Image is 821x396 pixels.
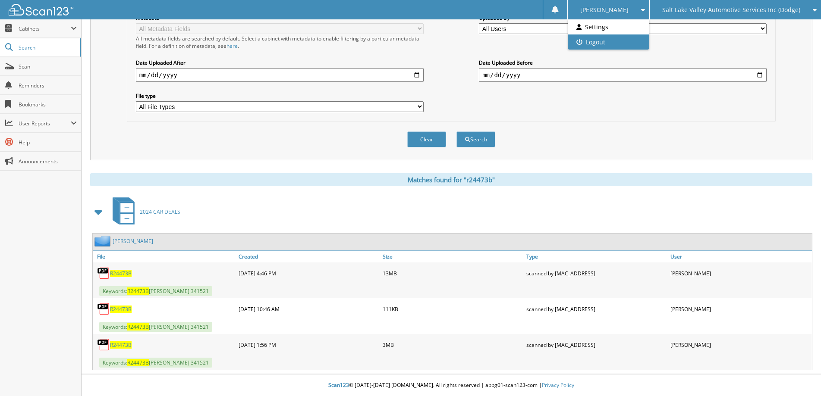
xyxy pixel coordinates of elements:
[97,338,110,351] img: PDF.png
[568,34,649,50] a: Logout
[236,300,380,318] div: [DATE] 10:46 AM
[9,4,73,16] img: scan123-logo-white.svg
[19,82,77,89] span: Reminders
[328,381,349,389] span: Scan123
[136,68,424,82] input: start
[93,251,236,262] a: File
[524,251,668,262] a: Type
[97,302,110,315] img: PDF.png
[82,375,821,396] div: © [DATE]-[DATE] [DOMAIN_NAME]. All rights reserved | appg01-scan123-com |
[236,265,380,282] div: [DATE] 4:46 PM
[668,265,812,282] div: [PERSON_NAME]
[19,158,77,165] span: Announcements
[90,173,812,186] div: Matches found for "r24473b"
[97,267,110,280] img: PDF.png
[136,92,424,100] label: File type
[381,336,524,353] div: 3MB
[19,101,77,108] span: Bookmarks
[668,251,812,262] a: User
[479,68,767,82] input: end
[580,7,629,12] span: [PERSON_NAME]
[524,336,668,353] div: scanned by [MAC_ADDRESS]
[127,323,149,331] span: R24473B
[407,131,446,147] button: Clear
[236,336,380,353] div: [DATE] 1:56 PM
[668,300,812,318] div: [PERSON_NAME]
[99,286,212,296] span: Keywords: [PERSON_NAME] 341521
[568,19,649,34] a: Settings
[110,341,132,349] a: R24473B
[127,359,149,366] span: R24473B
[127,287,149,295] span: R24473B
[94,236,113,246] img: folder2.png
[107,195,180,229] a: 2024 CAR DEALS
[19,139,77,146] span: Help
[381,265,524,282] div: 13MB
[456,131,495,147] button: Search
[113,237,153,245] a: [PERSON_NAME]
[99,322,212,332] span: Keywords: [PERSON_NAME] 341521
[140,208,180,215] span: 2024 CAR DEALS
[479,59,767,66] label: Date Uploaded Before
[110,270,132,277] a: R24473B
[136,59,424,66] label: Date Uploaded After
[136,35,424,50] div: All metadata fields are searched by default. Select a cabinet with metadata to enable filtering b...
[99,358,212,368] span: Keywords: [PERSON_NAME] 341521
[524,300,668,318] div: scanned by [MAC_ADDRESS]
[778,355,821,396] iframe: Chat Widget
[19,120,71,127] span: User Reports
[381,300,524,318] div: 111KB
[19,44,75,51] span: Search
[19,63,77,70] span: Scan
[524,265,668,282] div: scanned by [MAC_ADDRESS]
[662,7,800,12] span: Salt Lake Valley Automotive Services Inc (Dodge)
[381,251,524,262] a: Size
[668,336,812,353] div: [PERSON_NAME]
[236,251,380,262] a: Created
[226,42,238,50] a: here
[19,25,71,32] span: Cabinets
[542,381,574,389] a: Privacy Policy
[110,306,132,313] a: R24473B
